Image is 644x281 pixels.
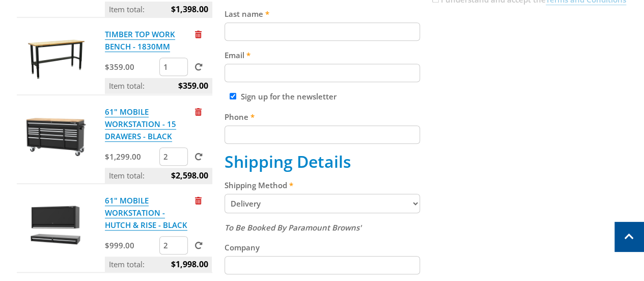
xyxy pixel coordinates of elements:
[105,107,176,142] a: 61" MOBILE WORKSTATION - 15 DRAWERS - BLACK
[225,22,420,41] input: Please enter your last name.
[105,29,175,52] a: TIMBER TOP WORK BENCH - 1830MM
[105,2,212,17] p: Item total:
[225,241,420,253] label: Company
[195,107,202,117] a: Remove from cart
[171,257,208,272] span: $1,998.00
[105,257,212,272] p: Item total:
[105,239,157,251] p: $999.00
[105,150,157,163] p: $1,299.00
[225,125,420,144] input: Please enter your telephone number.
[171,2,208,17] span: $1,398.00
[178,78,208,93] span: $359.00
[105,168,212,183] p: Item total:
[25,28,86,89] img: TIMBER TOP WORK BENCH - 1830MM
[105,78,212,93] p: Item total:
[105,195,187,231] a: 61" MOBILE WORKSTATION - HUTCH & RISE - BLACK
[195,195,202,206] a: Remove from cart
[225,179,420,191] label: Shipping Method
[195,29,202,39] a: Remove from cart
[225,64,420,82] input: Please enter your email address.
[225,222,361,233] em: To Be Booked By Paramount Browns'
[25,106,86,167] img: 61" MOBILE WORKSTATION - 15 DRAWERS - BLACK
[225,194,420,213] select: Please select a shipping method.
[25,194,86,256] img: 61" MOBILE WORKSTATION - HUTCH & RISE - BLACK
[171,168,208,183] span: $2,598.00
[225,49,420,61] label: Email
[225,111,420,123] label: Phone
[105,61,157,73] p: $359.00
[225,152,420,171] h2: Shipping Details
[241,91,337,101] label: Sign up for the newsletter
[225,8,420,20] label: Last name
